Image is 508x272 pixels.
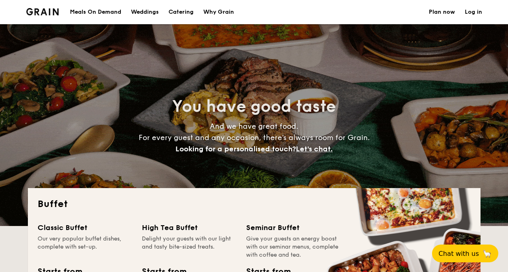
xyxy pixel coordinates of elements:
div: Give your guests an energy boost with our seminar menus, complete with coffee and tea. [246,235,341,259]
span: You have good taste [172,97,336,116]
img: Grain [26,8,59,15]
div: Seminar Buffet [246,222,341,233]
span: Let's chat. [296,144,333,153]
span: Looking for a personalised touch? [175,144,296,153]
div: Delight your guests with our light and tasty bite-sized treats. [142,235,236,259]
div: Classic Buffet [38,222,132,233]
span: And we have great food. For every guest and any occasion, there’s always room for Grain. [139,122,370,153]
h2: Buffet [38,198,471,211]
span: Chat with us [438,250,479,257]
div: High Tea Buffet [142,222,236,233]
button: Chat with us🦙 [432,245,498,262]
span: 🦙 [482,249,492,258]
div: Our very popular buffet dishes, complete with set-up. [38,235,132,259]
a: Logotype [26,8,59,15]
